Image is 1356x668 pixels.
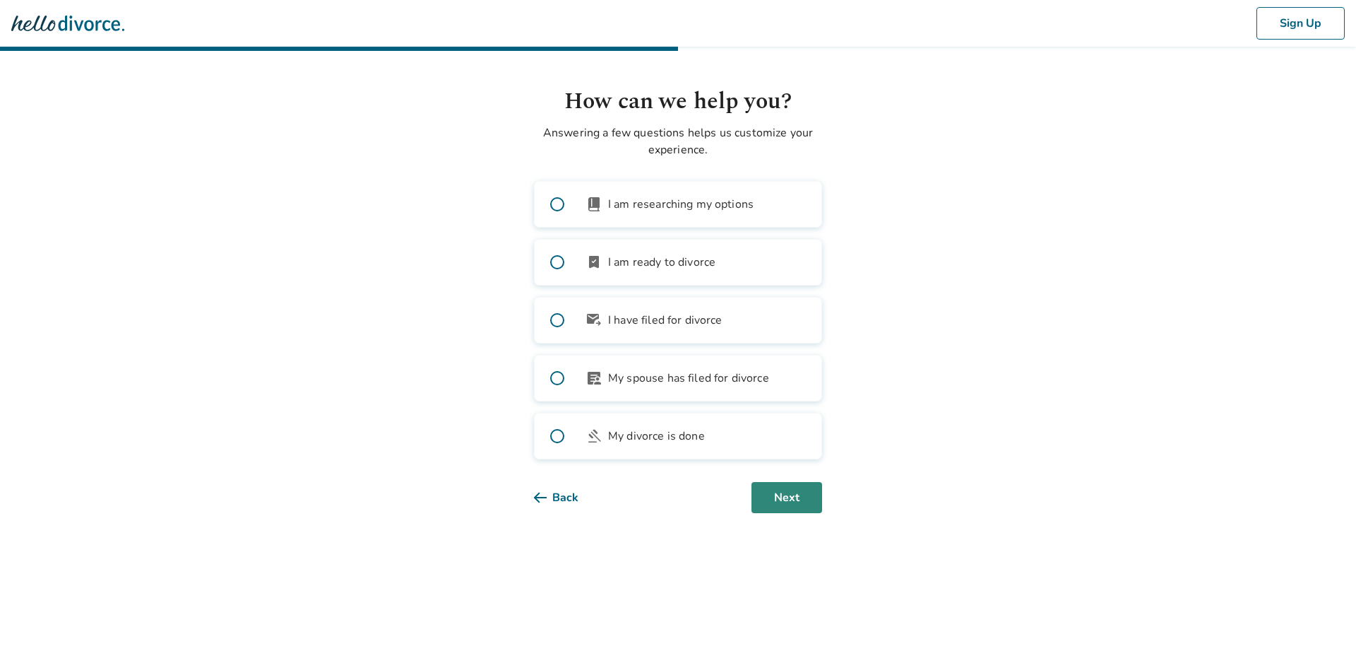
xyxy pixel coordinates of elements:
[608,254,715,271] span: I am ready to divorce
[534,124,822,158] p: Answering a few questions helps us customize your experience.
[585,428,602,445] span: gavel
[11,9,124,37] img: Hello Divorce Logo
[585,196,602,213] span: book_2
[608,312,722,329] span: I have filed for divorce
[608,196,754,213] span: I am researching my options
[608,370,769,387] span: My spouse has filed for divorce
[1285,600,1356,668] iframe: Chat Widget
[751,482,822,513] button: Next
[608,428,705,445] span: My divorce is done
[534,85,822,119] h1: How can we help you?
[534,482,601,513] button: Back
[585,312,602,329] span: outgoing_mail
[1256,7,1345,40] button: Sign Up
[585,254,602,271] span: bookmark_check
[585,370,602,387] span: article_person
